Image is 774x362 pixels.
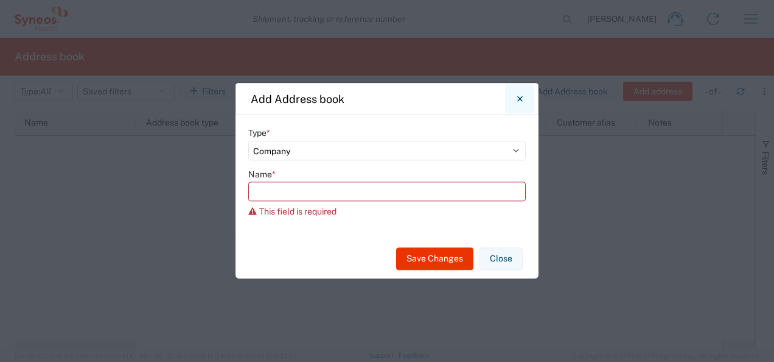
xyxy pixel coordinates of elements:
h4: Add Address book [251,91,344,107]
button: Save Changes [396,247,473,270]
label: Type [248,127,270,138]
span: This field is required [259,207,336,216]
button: Close [479,247,523,270]
label: Name [248,169,276,180]
button: Close [505,84,534,113]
